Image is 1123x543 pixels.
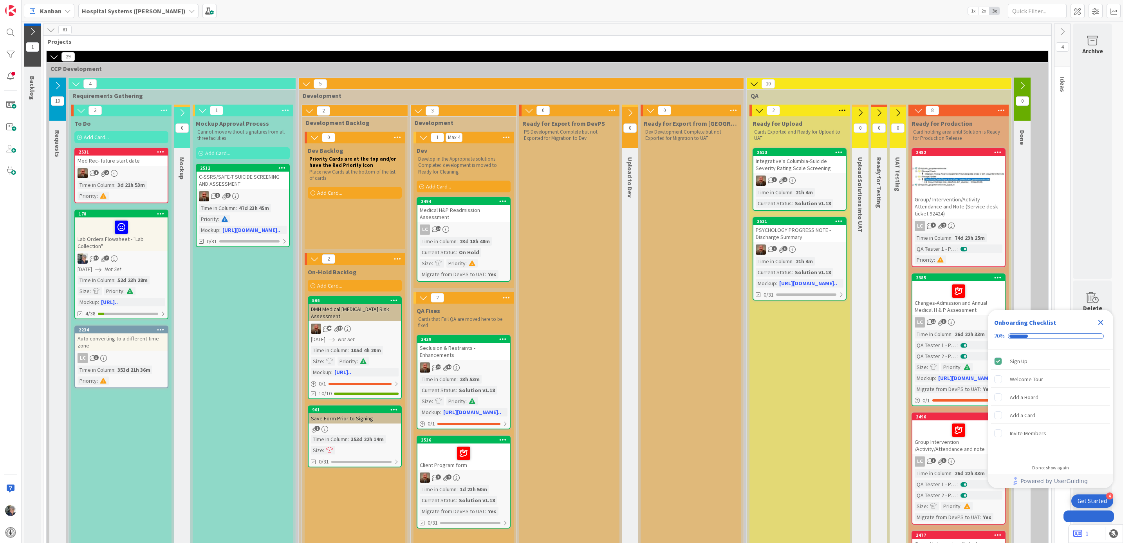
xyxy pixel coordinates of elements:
[456,496,457,505] span: :
[753,149,846,156] div: 2513
[311,324,321,334] img: JS
[912,413,1005,420] div: 2496
[915,374,935,382] div: Mockup
[957,491,959,500] span: :
[485,507,486,516] span: :
[941,502,961,510] div: Priority
[935,374,936,382] span: :
[951,233,953,242] span: :
[772,177,777,182] span: 7
[981,513,993,521] div: Yes
[912,274,1005,281] div: 2385
[466,397,467,405] span: :
[988,310,1113,488] div: Checklist Container
[116,181,147,189] div: 3d 21h 53m
[912,396,1005,405] div: 0/1
[991,407,1110,424] div: Add a Card is incomplete.
[756,244,766,255] img: JS
[941,223,946,228] span: 2
[436,364,441,369] span: 22
[457,237,458,246] span: :
[991,353,1110,370] div: Sign Up is complete.
[912,148,1006,267] a: 2482Group/ Intervention/Activity Attendance and Note (Service desk ticket 92424)LCTime in Column:...
[309,406,401,424] div: 901Save Form Prior to Signing
[753,218,846,225] div: 2521
[94,255,99,261] span: 37
[197,191,289,201] div: JS
[78,192,97,200] div: Priority
[912,317,1005,328] div: LC
[941,458,946,463] span: 3
[84,134,109,141] span: Add Card...
[938,375,996,382] a: [URL][DOMAIN_NAME]..
[428,420,435,428] span: 0 / 1
[912,413,1005,454] div: 2496Group Intervention /Activity/Attendance and note
[772,246,777,251] span: 4
[756,188,793,197] div: Time in Column
[199,204,236,212] div: Time in Column
[309,304,401,321] div: DMH Medical [MEDICAL_DATA] Risk Assessment
[915,330,951,338] div: Time in Column
[456,386,457,395] span: :
[323,446,324,454] span: :
[927,502,928,510] span: :
[319,458,329,466] span: 0/31
[792,268,793,277] span: :
[196,164,290,247] a: 2512C-SSRS/SAFE-T SUICIDE SCREENING AND ASSESSMENTJSTime in Column:47d 23h 45mPriority:Mockup:[UR...
[420,375,457,384] div: Time in Column
[417,436,510,443] div: 2516
[957,341,959,349] span: :
[915,255,934,264] div: Priority
[317,189,342,196] span: Add Card...
[74,326,168,388] a: 2234Auto converting to a different time zoneLCTime in Column:353d 21h 36mPriority:
[756,279,776,288] div: Mockup
[104,170,109,175] span: 2
[1032,465,1069,471] div: Do not show again
[219,226,220,234] span: :
[75,210,168,217] div: 178
[78,276,114,284] div: Time in Column
[75,148,168,156] div: 2531
[485,270,486,279] span: :
[980,385,981,393] span: :
[78,287,90,295] div: Size
[912,281,1005,315] div: Changes-Admission and Annual Medical H & P Assessment
[420,259,432,268] div: Size
[915,363,927,371] div: Size
[793,268,833,277] div: Solution v1.18
[923,396,930,405] span: 0 / 1
[75,253,168,264] div: LP
[417,443,510,470] div: Client Program form
[79,327,168,333] div: 2234
[456,248,457,257] span: :
[199,215,218,223] div: Priority
[426,183,451,190] span: Add Card...
[82,7,186,15] b: Hospital Systems ([PERSON_NAME])
[1010,429,1046,438] div: Invite Members
[78,353,88,363] div: LC
[991,389,1110,406] div: Add a Board is incomplete.
[420,485,457,494] div: Time in Column
[197,172,289,189] div: C-SSRS/SAFE-T SUICIDE SCREENING AND ASSESSMENT
[105,266,121,273] i: Not Set
[311,446,323,454] div: Size
[912,413,1006,525] a: 2496Group Intervention /Activity/Attendance and noteLCTime in Column:26d 22h 33mQA Tester 1 - Pas...
[421,337,510,342] div: 2429
[1071,494,1113,508] div: Open Get Started checklist, remaining modules: 4
[420,408,440,416] div: Mockup
[458,375,482,384] div: 23h 53m
[794,188,815,197] div: 21h 4m
[104,255,109,261] span: 7
[94,170,99,175] span: 1
[101,299,118,306] a: [URL]..
[912,274,1005,315] div: 2385Changes-Admission and Annual Medical H & P Assessment
[114,276,116,284] span: :
[915,317,925,328] div: LC
[417,343,510,360] div: Seclusion & Restraints - Enhancements
[308,405,402,467] a: 901Save Form Prior to SigningTime in Column:353d 22h 14mSize:0/31
[338,326,343,331] span: 11
[953,233,987,242] div: 74d 23h 25m
[78,181,114,189] div: Time in Column
[75,210,168,251] div: 178Lab Orders Flowsheet - "Lab Collection"
[994,333,1005,340] div: 20%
